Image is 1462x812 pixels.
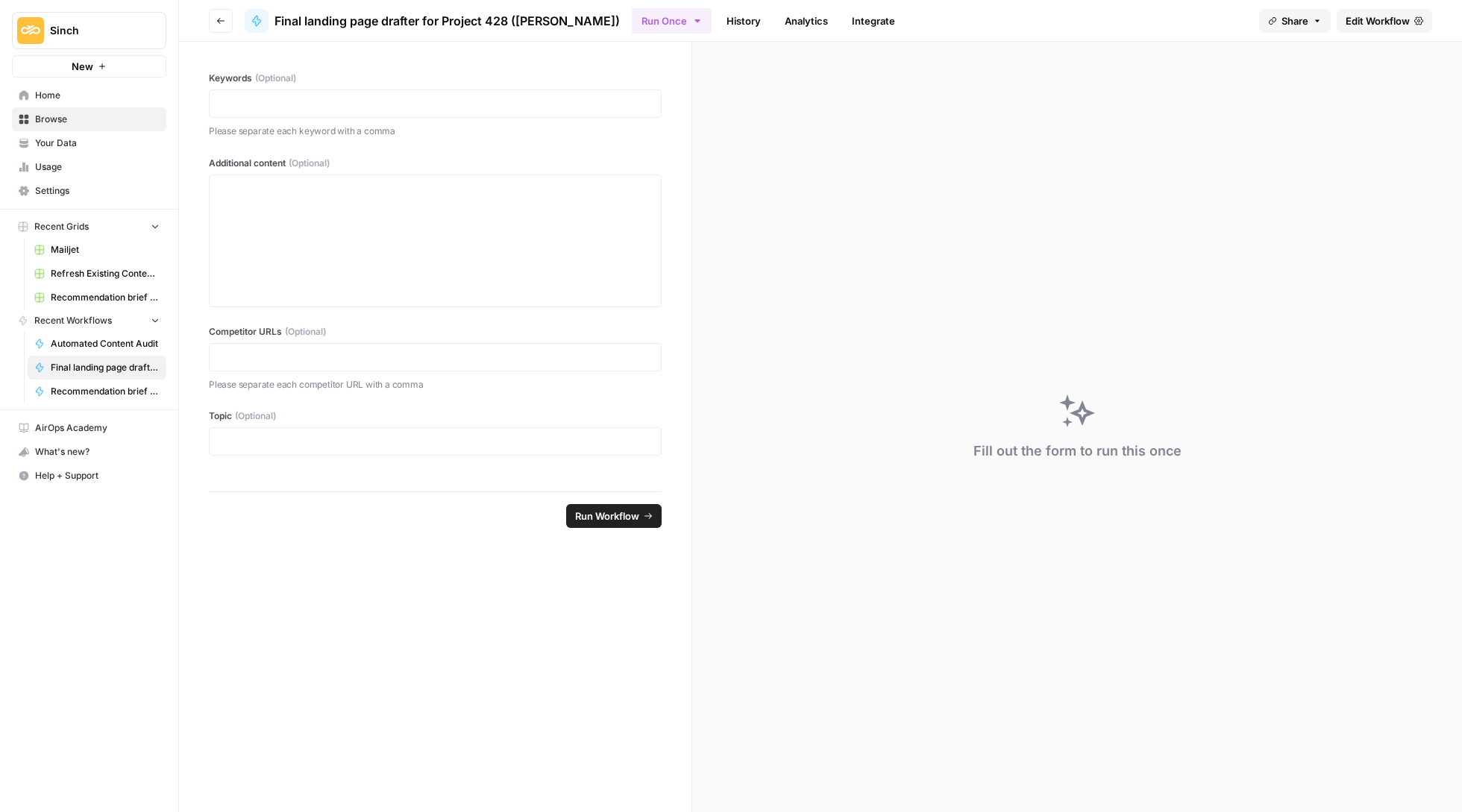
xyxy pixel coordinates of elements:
button: Run Workflow [566,504,662,528]
span: Recommendation brief (input) [51,385,160,398]
span: Sinch [50,23,140,38]
div: Fill out the form to run this once [973,441,1182,462]
span: Help + Support [35,469,160,482]
span: Final landing page drafter for Project 428 ([PERSON_NAME]) [274,12,620,30]
button: What's new? [12,440,166,464]
span: Share [1281,13,1308,28]
label: Competitor URLs [209,325,662,339]
a: Automated Content Audit [28,332,166,356]
button: Help + Support [12,464,166,488]
a: Recommendation brief (input) [28,380,166,403]
span: New [72,59,93,74]
span: Recent Workflows [34,314,112,327]
p: Please separate each keyword with a comma [209,124,662,139]
span: Your Data [35,136,160,150]
button: New [12,55,166,78]
img: Sinch Logo [17,17,44,44]
label: Keywords [209,72,662,85]
a: Analytics [776,9,837,33]
span: Edit Workflow [1346,13,1410,28]
button: Run Once [632,8,712,34]
a: Home [12,84,166,107]
a: Usage [12,155,166,179]
a: Edit Workflow [1337,9,1432,33]
span: Usage [35,160,160,174]
div: What's new? [13,441,166,463]
a: Refresh Existing Content (1) [28,262,166,286]
button: Share [1259,9,1331,33]
a: Recommendation brief tracker [28,286,166,309]
a: Your Data [12,131,166,155]
span: Mailjet [51,243,160,256]
span: (Optional) [289,157,330,170]
a: Browse [12,107,166,131]
span: Browse [35,113,160,126]
span: AirOps Academy [35,421,160,435]
span: Refresh Existing Content (1) [51,267,160,280]
button: Recent Grids [12,215,166,238]
span: Settings [35,184,160,198]
button: Workspace: Sinch [12,12,166,49]
span: (Optional) [235,409,276,423]
a: Final landing page drafter for Project 428 ([PERSON_NAME]) [28,356,166,380]
span: (Optional) [255,72,296,85]
a: Final landing page drafter for Project 428 ([PERSON_NAME]) [245,9,620,33]
button: Recent Workflows [12,309,166,332]
span: Recent Grids [34,220,89,233]
span: Run Workflow [575,509,639,523]
span: Home [35,89,160,102]
p: Please separate each competitor URL with a comma [209,377,662,392]
span: Recommendation brief tracker [51,291,160,304]
a: Mailjet [28,238,166,262]
span: (Optional) [285,325,326,339]
a: History [718,9,770,33]
a: Settings [12,179,166,203]
label: Additional content [209,157,662,170]
a: AirOps Academy [12,416,166,440]
span: Final landing page drafter for Project 428 ([PERSON_NAME]) [51,361,160,374]
a: Integrate [843,9,904,33]
span: Automated Content Audit [51,337,160,350]
label: Topic [209,409,662,423]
